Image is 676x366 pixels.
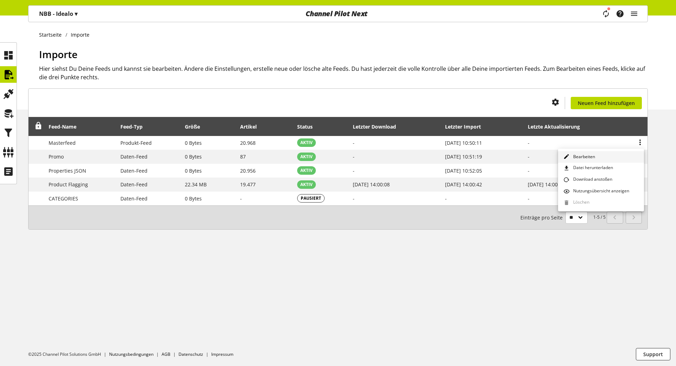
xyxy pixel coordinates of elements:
[571,97,642,109] a: Neuen Feed hinzufügen
[353,167,355,174] span: -
[570,154,595,160] span: Bearbeiten
[211,351,233,357] a: Impressum
[528,167,530,174] span: -
[240,181,256,188] span: 19.477
[445,123,488,130] div: Letzter Import
[49,195,78,202] span: CATEGORIES
[240,139,256,146] span: 20.968
[528,181,565,188] span: [DATE] 14:00:08
[185,167,202,174] span: 0 Bytes
[49,123,83,130] div: Feed-Name
[578,99,635,107] span: Neuen Feed hinzufügen
[520,211,606,224] small: 1-5 / 5
[528,195,530,202] span: -
[39,48,77,61] span: Importe
[240,167,256,174] span: 20.956
[297,123,320,130] div: Status
[162,351,170,357] a: AGB
[49,181,88,188] span: Product Flagging
[445,167,482,174] span: [DATE] 10:52:05
[445,139,482,146] span: [DATE] 10:50:11
[445,153,482,160] span: [DATE] 10:51:19
[570,176,612,184] span: Download anstoßen
[445,195,447,202] span: -
[570,188,629,196] span: Nutzungsübersicht anzeigen
[75,10,77,18] span: ▾
[570,199,589,207] span: Löschen
[185,153,202,160] span: 0 Bytes
[643,351,663,358] span: Support
[353,139,355,146] span: -
[528,123,587,130] div: Letzte Aktualisierung
[39,64,648,81] h2: Hier siehst Du Deine Feeds und kannst sie bearbeiten. Ändere die Einstellungen, erstelle neue ode...
[240,123,264,130] div: Artikel
[301,195,321,201] span: PAUSIERT
[520,214,565,221] span: Einträge pro Seite
[120,153,148,160] span: Daten-Feed
[28,351,109,358] li: ©2025 Channel Pilot Solutions GmbH
[570,165,613,172] span: Datei herunterladen
[32,122,42,131] div: Entsperren, um Zeilen neu anzuordnen
[28,5,648,22] nav: main navigation
[49,139,76,146] span: Masterfeed
[49,153,64,160] span: Promo
[353,123,403,130] div: Letzter Download
[528,139,530,146] span: -
[109,351,154,357] a: Nutzungsbedingungen
[185,181,207,188] span: 22.34 MB
[35,122,42,130] span: Entsperren, um Zeilen neu anzuordnen
[353,153,355,160] span: -
[120,167,148,174] span: Daten-Feed
[636,348,670,360] button: Support
[300,167,313,174] span: AKTIV
[300,154,313,160] span: AKTIV
[300,181,313,188] span: AKTIV
[353,195,355,202] span: -
[240,153,246,160] span: 87
[39,10,77,18] p: NBB - Idealo
[185,195,202,202] span: 0 Bytes
[120,123,150,130] div: Feed-Typ
[185,123,207,130] div: Größe
[179,351,203,357] a: Datenschutz
[240,195,242,202] span: -
[39,31,65,38] a: Startseite
[558,163,644,174] a: Datei herunterladen
[120,195,148,202] span: Daten-Feed
[49,167,86,174] span: Properties JSON
[558,151,644,163] a: Bearbeiten
[120,139,152,146] span: Produkt-Feed
[528,153,530,160] span: -
[120,181,148,188] span: Daten-Feed
[300,139,313,146] span: AKTIV
[445,181,482,188] span: [DATE] 14:00:42
[185,139,202,146] span: 0 Bytes
[353,181,390,188] span: [DATE] 14:00:08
